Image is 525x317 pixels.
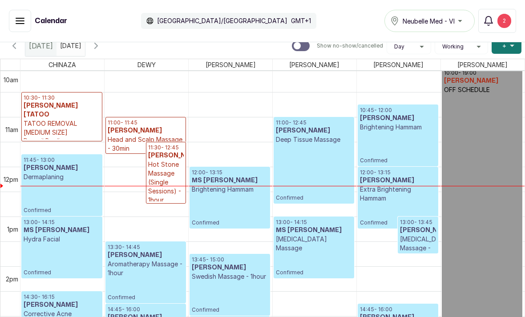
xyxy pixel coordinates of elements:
button: + [492,38,521,54]
p: [MEDICAL_DATA] Massage [276,235,352,253]
p: Confirmed [360,203,436,226]
h3: [PERSON_NAME] [108,251,184,260]
p: Confirmed [24,181,100,214]
p: Hydra Facial [24,235,100,244]
p: Confirmed [192,194,268,226]
span: DEWY [136,59,157,70]
p: Dermaplaning [24,173,100,181]
p: Head and Scalp Massage - 30min [108,135,184,153]
div: 10am [2,75,20,84]
p: 14:45 - 16:00 [108,306,184,313]
p: Confirmed [108,277,184,301]
span: [DATE] [29,40,53,51]
button: Neubelle Med - VI [384,10,475,32]
div: 2 [497,14,511,28]
h3: [PERSON_NAME] [360,114,436,123]
span: + [502,41,506,50]
h3: [PERSON_NAME] [276,126,352,135]
h3: [PERSON_NAME] [360,176,436,185]
p: Deposit Pending [24,137,100,144]
h3: MS [PERSON_NAME] [276,226,352,235]
p: 13:30 - 14:45 [108,244,184,251]
p: Brightening Hammam [192,185,268,194]
h3: [PERSON_NAME] [24,164,100,173]
p: 13:00 - 13:45 [400,219,436,226]
p: 11:45 - 13:00 [24,156,100,164]
p: GMT+1 [291,16,311,25]
p: 10:00 - 19:00 [444,69,521,76]
h3: [PERSON_NAME] [192,263,268,272]
span: Neubelle Med - VI [403,16,455,26]
h1: Calendar [35,16,67,26]
p: 14:45 - 16:00 [360,306,436,313]
span: [PERSON_NAME] [372,59,425,70]
span: [PERSON_NAME] [204,59,258,70]
div: 12pm [2,175,20,184]
p: 12:00 - 13:15 [360,169,436,176]
p: Aromatherapy Massage - 1hour [108,260,184,277]
div: 1pm [5,225,20,234]
p: Confirmed [276,253,352,276]
h3: [PERSON_NAME] [TATOO [24,101,100,119]
button: Working [439,43,484,50]
h3: MS [PERSON_NAME] [192,176,268,185]
span: [PERSON_NAME] [287,59,341,70]
span: [PERSON_NAME] [456,59,509,70]
p: 10:30 - 11:30 [24,94,100,101]
span: Day [394,43,404,50]
span: Working [442,43,464,50]
p: Extra Brightening Hammam [360,185,436,203]
h3: [PERSON_NAME] [108,126,184,135]
button: Day [391,43,427,50]
p: 14:30 - 16:15 [24,293,100,301]
div: 11am [4,125,20,134]
div: 2pm [4,274,20,284]
p: 13:45 - 15:00 [192,256,268,263]
h3: [PERSON_NAME] [148,151,184,160]
p: 13:00 - 14:15 [276,219,352,226]
button: 2 [478,9,516,33]
p: Deep Tissue Massage [276,135,352,144]
div: [DATE] [25,36,57,56]
p: 11:00 - 12:45 [276,119,352,126]
p: Confirmed [360,132,436,164]
p: [GEOGRAPHIC_DATA]/[GEOGRAPHIC_DATA] [157,16,287,25]
p: TATOO REMOVAL [MEDIUM SIZE] [24,119,100,137]
p: 12:00 - 13:15 [192,169,268,176]
span: CHINAZA [47,59,78,70]
p: Brightening Hammam [360,123,436,132]
h3: MS [PERSON_NAME] [24,226,100,235]
p: Confirmed [276,144,352,201]
p: Confirmed [192,281,268,313]
p: Swedish Massage - 1hour [192,272,268,281]
h3: [PERSON_NAME] [24,301,100,309]
h3: [PERSON_NAME] [444,76,521,85]
p: Hot Stone Massage (Single Sessions) - 1hour [148,160,184,205]
p: [MEDICAL_DATA] Massage - 30min [400,235,436,261]
p: 11:30 - 12:45 [148,144,184,151]
p: 13:00 - 14:15 [24,219,100,226]
p: Show no-show/cancelled [317,42,383,49]
p: 10:45 - 12:00 [360,107,436,114]
p: 11:00 - 11:45 [108,119,184,126]
p: OFF SCHEDULE [444,85,521,94]
p: Confirmed [24,244,100,276]
h3: [PERSON_NAME] [400,226,436,235]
